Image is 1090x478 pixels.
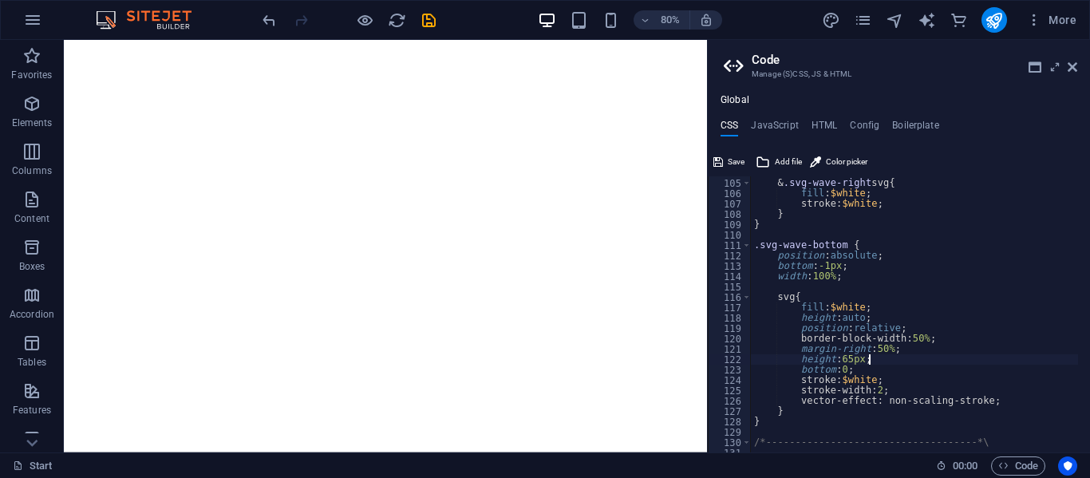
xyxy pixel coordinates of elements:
[850,120,879,137] h4: Config
[709,334,752,344] div: 120
[709,375,752,385] div: 124
[950,11,968,30] i: Commerce
[709,406,752,417] div: 127
[709,292,752,302] div: 116
[1026,12,1076,28] span: More
[964,460,966,472] span: :
[721,94,749,107] h4: Global
[775,152,802,172] span: Add file
[998,456,1038,476] span: Code
[709,240,752,251] div: 111
[709,271,752,282] div: 114
[92,10,211,30] img: Editor Logo
[709,302,752,313] div: 117
[13,404,51,417] p: Features
[709,313,752,323] div: 118
[826,152,867,172] span: Color picker
[10,308,54,321] p: Accordion
[12,117,53,129] p: Elements
[19,260,45,273] p: Boxes
[918,11,936,30] i: AI Writer
[388,11,406,30] i: Reload page
[355,10,374,30] button: Click here to leave preview mode and continue editing
[387,10,406,30] button: reload
[854,11,872,30] i: Pages (Ctrl+Alt+S)
[658,10,683,30] h6: 80%
[751,120,798,137] h4: JavaScript
[709,365,752,375] div: 123
[709,344,752,354] div: 121
[259,10,278,30] button: undo
[634,10,690,30] button: 80%
[709,282,752,292] div: 115
[709,178,752,188] div: 105
[12,164,52,177] p: Columns
[752,67,1045,81] h3: Manage (S)CSS, JS & HTML
[886,11,904,30] i: Navigator
[1020,7,1083,33] button: More
[709,437,752,448] div: 130
[721,120,738,137] h4: CSS
[918,10,937,30] button: text_generator
[709,188,752,199] div: 106
[18,356,46,369] p: Tables
[709,396,752,406] div: 126
[709,385,752,396] div: 125
[950,10,969,30] button: commerce
[953,456,977,476] span: 00 00
[709,448,752,458] div: 131
[822,10,841,30] button: design
[854,10,873,30] button: pages
[709,219,752,230] div: 109
[14,212,49,225] p: Content
[699,13,713,27] i: On resize automatically adjust zoom level to fit chosen device.
[892,120,939,137] h4: Boilerplate
[981,7,1007,33] button: publish
[11,69,52,81] p: Favorites
[709,230,752,240] div: 110
[822,11,840,30] i: Design (Ctrl+Alt+Y)
[728,152,744,172] span: Save
[709,417,752,427] div: 128
[709,427,752,437] div: 129
[1058,456,1077,476] button: Usercentrics
[420,11,438,30] i: Save (Ctrl+S)
[752,53,1077,67] h2: Code
[13,456,53,476] a: Click to cancel selection. Double-click to open Pages
[985,11,1003,30] i: Publish
[753,152,804,172] button: Add file
[709,261,752,271] div: 113
[709,209,752,219] div: 108
[709,323,752,334] div: 119
[709,199,752,209] div: 107
[991,456,1045,476] button: Code
[709,354,752,365] div: 122
[709,251,752,261] div: 112
[812,120,838,137] h4: HTML
[886,10,905,30] button: navigator
[808,152,870,172] button: Color picker
[419,10,438,30] button: save
[711,152,747,172] button: Save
